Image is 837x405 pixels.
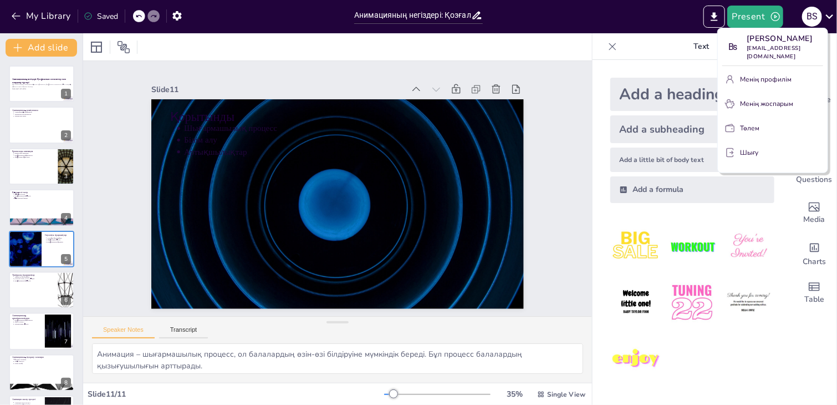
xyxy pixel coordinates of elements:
font: Төлем [740,124,759,133]
button: Төлем [722,119,823,137]
font: [PERSON_NAME] [747,33,813,44]
font: [EMAIL_ADDRESS][DOMAIN_NAME] [747,44,801,60]
button: Менің профилім [722,70,823,88]
font: Менің профилім [740,75,792,84]
button: Менің жоспарым [722,95,823,113]
button: Шығу [722,144,823,161]
font: bs [728,42,736,52]
font: Менің жоспарым [740,99,793,108]
font: Шығу [740,148,758,157]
